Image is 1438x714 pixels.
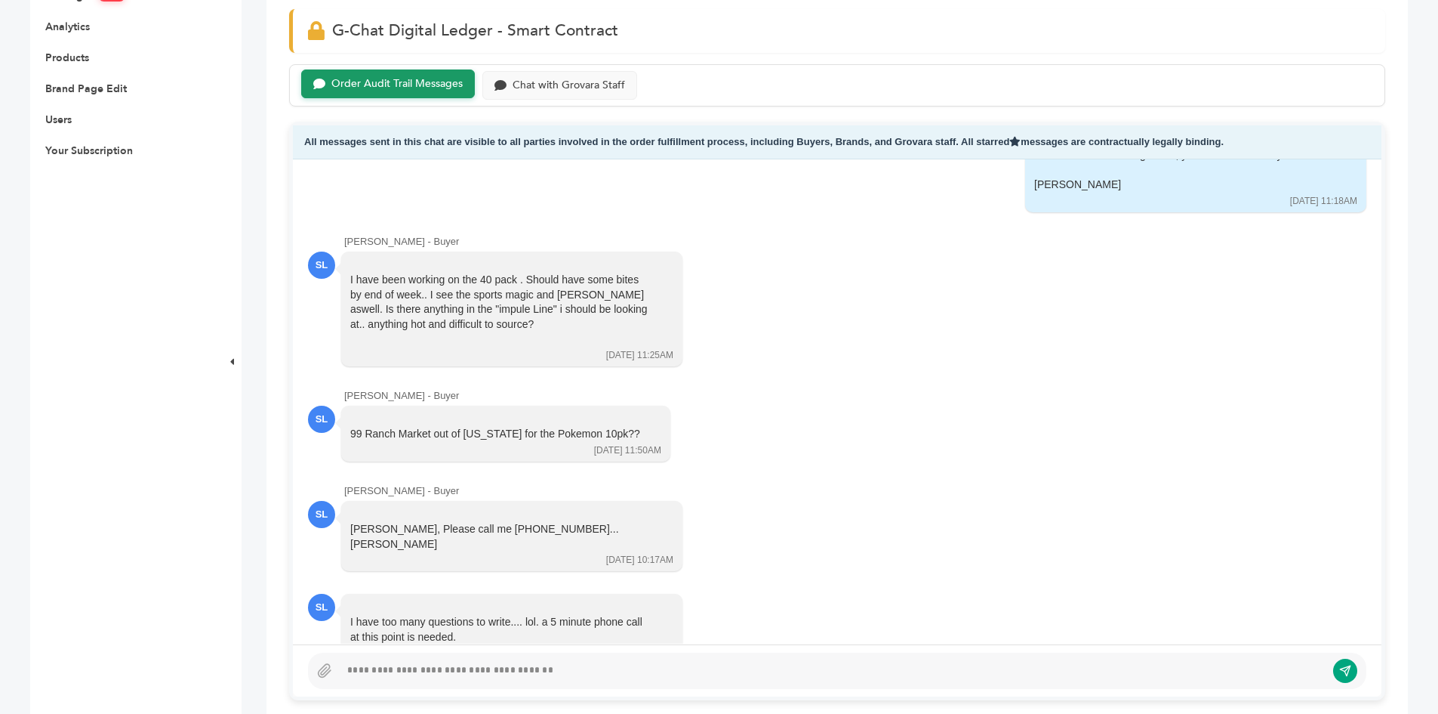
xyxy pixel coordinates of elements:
[344,389,1366,403] div: [PERSON_NAME] - Buyer
[45,20,90,34] a: Analytics
[293,125,1381,159] div: All messages sent in this chat are visible to all parties involved in the order fulfillment proce...
[350,615,652,660] div: I have too many questions to write.... lol. a 5 minute phone call at this point is needed.
[332,20,618,42] span: G-Chat Digital Ledger - Smart Contract
[331,78,463,91] div: Order Audit Trail Messages
[1290,195,1357,208] div: [DATE] 11:18AM
[513,79,625,92] div: Chat with Grovara Staff
[308,501,335,528] div: SL
[344,235,1366,249] div: [PERSON_NAME] - Buyer
[45,144,133,158] a: Your Subscription
[308,252,335,279] div: SL
[1034,178,1336,193] div: [PERSON_NAME]
[308,406,335,433] div: SL
[45,51,89,65] a: Products
[350,522,652,552] div: [PERSON_NAME], Please call me [PHONE_NUMBER]... [PERSON_NAME]
[350,273,652,347] div: I have been working on the 40 pack . Should have some bites by end of week.. I see the sports mag...
[606,554,673,567] div: [DATE] 10:17AM
[45,113,72,127] a: Users
[350,427,640,442] div: 99 Ranch Market out of [US_STATE] for the Pokemon 10pk??
[344,484,1366,498] div: [PERSON_NAME] - Buyer
[45,82,127,96] a: Brand Page Edit
[594,444,661,457] div: [DATE] 11:50AM
[606,349,673,362] div: [DATE] 11:25AM
[308,594,335,621] div: SL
